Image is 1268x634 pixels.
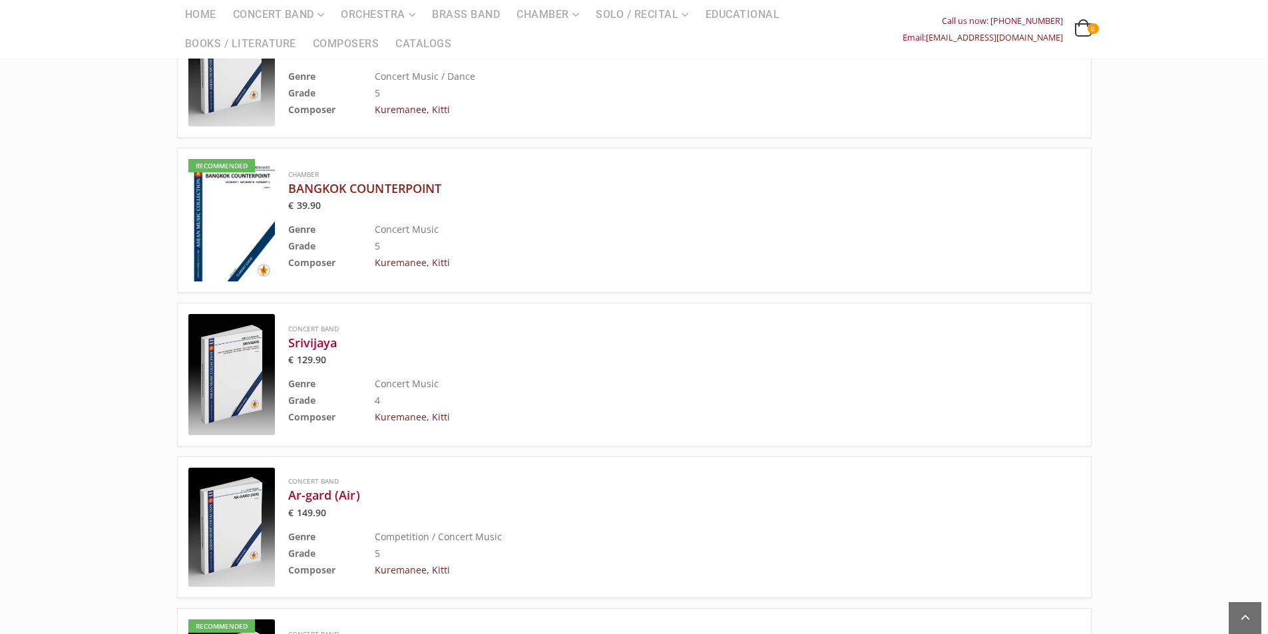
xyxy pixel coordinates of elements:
a: Recommended [188,159,275,281]
b: Grade [288,394,316,406]
div: Call us now: [PHONE_NUMBER] [903,13,1063,29]
b: Composer [288,103,335,116]
a: Kuremanee, Kitti [375,410,450,423]
bdi: 149.90 [288,506,327,519]
td: 4 [375,392,1014,408]
a: BANGKOK COUNTERPOINT [288,180,1014,196]
b: Grade [288,239,316,252]
b: Genre [288,70,316,82]
bdi: 39.90 [288,199,321,212]
a: Chamber [288,170,319,179]
b: Composer [288,563,335,576]
span: € [288,506,294,519]
a: Catalogs [387,29,459,59]
span: € [288,199,294,212]
a: Concert Band [288,476,339,486]
div: Email: [903,29,1063,46]
a: Kuremanee, Kitti [375,103,450,116]
a: Books / Literature [177,29,304,59]
b: Genre [288,223,316,236]
b: Genre [288,377,316,390]
a: [EMAIL_ADDRESS][DOMAIN_NAME] [926,32,1063,43]
a: Concert Band [288,324,339,333]
td: Concert Music [375,375,1014,392]
div: Recommended [188,159,255,172]
b: Grade [288,86,316,99]
b: Genre [288,530,316,543]
a: Composers [305,29,387,59]
td: Competition / Concert Music [375,528,1014,545]
bdi: 129.90 [288,353,327,366]
a: Ar-gard (Air) [288,487,1014,503]
td: Concert Music [375,221,1014,238]
td: 5 [375,238,1014,254]
td: 5 [375,545,1014,561]
a: Kuremanee, Kitti [375,256,450,269]
b: Composer [288,410,335,423]
td: Concert Music / Dance [375,68,1014,84]
b: Composer [288,256,335,269]
span: 0 [1088,23,1098,34]
a: Kuremanee, Kitti [375,563,450,576]
b: Grade [288,547,316,559]
span: € [288,353,294,366]
div: Recommended [188,619,255,633]
td: 5 [375,84,1014,101]
a: Srivijaya [288,335,1014,351]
